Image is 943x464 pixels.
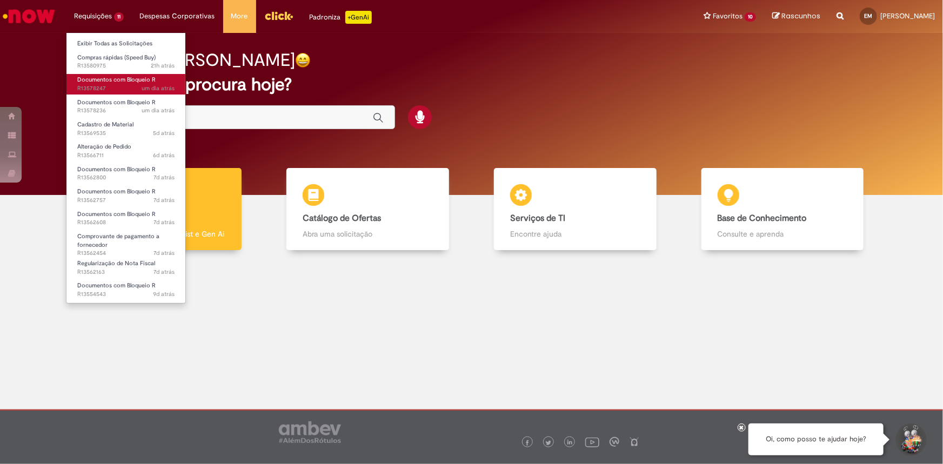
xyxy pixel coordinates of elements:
[525,440,530,446] img: logo_footer_facebook.png
[151,62,175,70] time: 30/09/2025 11:38:50
[153,268,175,276] span: 7d atrás
[153,218,175,226] time: 24/09/2025 11:40:48
[77,218,175,227] span: R13562608
[66,52,185,72] a: Aberto R13580975 : Compras rápidas (Speed Buy)
[264,8,293,24] img: click_logo_yellow_360x200.png
[66,38,185,50] a: Exibir Todas as Solicitações
[345,11,372,24] p: +GenAi
[74,11,112,22] span: Requisições
[66,280,185,300] a: Aberto R13554543 : Documentos com Bloqueio R
[77,120,133,129] span: Cadastro de Material
[153,129,175,137] time: 26/09/2025 09:56:28
[77,290,175,299] span: R13554543
[142,84,175,92] span: um dia atrás
[77,259,155,267] span: Regularização de Nota Fiscal
[679,168,886,251] a: Base de Conhecimento Consulte e aprenda
[510,228,640,239] p: Encontre ajuda
[772,11,820,22] a: Rascunhos
[1,5,57,27] img: ServiceNow
[630,437,639,447] img: logo_footer_naosei.png
[713,11,743,22] span: Favoritos
[153,151,175,159] time: 25/09/2025 13:50:06
[510,213,565,224] b: Serviços de TI
[153,290,175,298] time: 22/09/2025 11:22:58
[153,196,175,204] span: 7d atrás
[303,228,433,239] p: Abra uma solicitação
[77,62,175,70] span: R13580975
[153,218,175,226] span: 7d atrás
[77,84,175,93] span: R13578247
[153,151,175,159] span: 6d atrás
[66,74,185,94] a: Aberto R13578247 : Documentos com Bloqueio R
[66,231,185,254] a: Aberto R13562454 : Comprovante de pagamento a fornecedor
[77,232,159,249] span: Comprovante de pagamento a fornecedor
[153,196,175,204] time: 24/09/2025 12:04:49
[66,141,185,161] a: Aberto R13566711 : Alteração de Pedido
[142,84,175,92] time: 29/09/2025 16:39:20
[279,421,341,443] img: logo_footer_ambev_rotulo_gray.png
[77,281,156,290] span: Documentos com Bloqueio R
[66,186,185,206] a: Aberto R13562757 : Documentos com Bloqueio R
[77,210,156,218] span: Documentos com Bloqueio R
[153,249,175,257] span: 7d atrás
[77,98,156,106] span: Documentos com Bloqueio R
[231,11,248,22] span: More
[77,53,156,62] span: Compras rápidas (Speed Buy)
[66,209,185,228] a: Aberto R13562608 : Documentos com Bloqueio R
[295,52,311,68] img: happy-face.png
[142,106,175,115] time: 29/09/2025 16:36:20
[745,12,756,22] span: 10
[66,32,186,304] ul: Requisições
[142,106,175,115] span: um dia atrás
[880,11,935,21] span: [PERSON_NAME]
[153,249,175,257] time: 24/09/2025 11:18:17
[77,76,156,84] span: Documentos com Bloqueio R
[77,165,156,173] span: Documentos com Bloqueio R
[66,119,185,139] a: Aberto R13569535 : Cadastro de Material
[264,168,472,251] a: Catálogo de Ofertas Abra uma solicitação
[77,151,175,160] span: R13566711
[66,97,185,117] a: Aberto R13578236 : Documentos com Bloqueio R
[77,143,131,151] span: Alteração de Pedido
[88,51,295,70] h2: Bom dia, [PERSON_NAME]
[718,213,807,224] b: Base de Conhecimento
[77,268,175,277] span: R13562163
[310,11,372,24] div: Padroniza
[77,106,175,115] span: R13578236
[546,440,551,446] img: logo_footer_twitter.png
[153,173,175,181] time: 24/09/2025 12:16:10
[865,12,873,19] span: EM
[153,129,175,137] span: 5d atrás
[894,423,927,456] button: Iniciar Conversa de Suporte
[718,228,848,239] p: Consulte e aprenda
[77,187,156,196] span: Documentos com Bloqueio R
[77,196,175,205] span: R13562757
[77,249,175,258] span: R13562454
[153,268,175,276] time: 24/09/2025 10:34:48
[303,213,381,224] b: Catálogo de Ofertas
[77,173,175,182] span: R13562800
[140,11,215,22] span: Despesas Corporativas
[567,440,573,446] img: logo_footer_linkedin.png
[77,129,175,138] span: R13569535
[66,164,185,184] a: Aberto R13562800 : Documentos com Bloqueio R
[66,258,185,278] a: Aberto R13562163 : Regularização de Nota Fiscal
[153,173,175,181] span: 7d atrás
[781,11,820,21] span: Rascunhos
[748,423,884,455] div: Oi, como posso te ajudar hoje?
[585,435,599,449] img: logo_footer_youtube.png
[472,168,679,251] a: Serviços de TI Encontre ajuda
[151,62,175,70] span: 21h atrás
[114,12,124,22] span: 11
[57,168,264,251] a: Tirar dúvidas Tirar dúvidas com Lupi Assist e Gen Ai
[153,290,175,298] span: 9d atrás
[610,437,619,447] img: logo_footer_workplace.png
[88,75,855,94] h2: O que você procura hoje?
